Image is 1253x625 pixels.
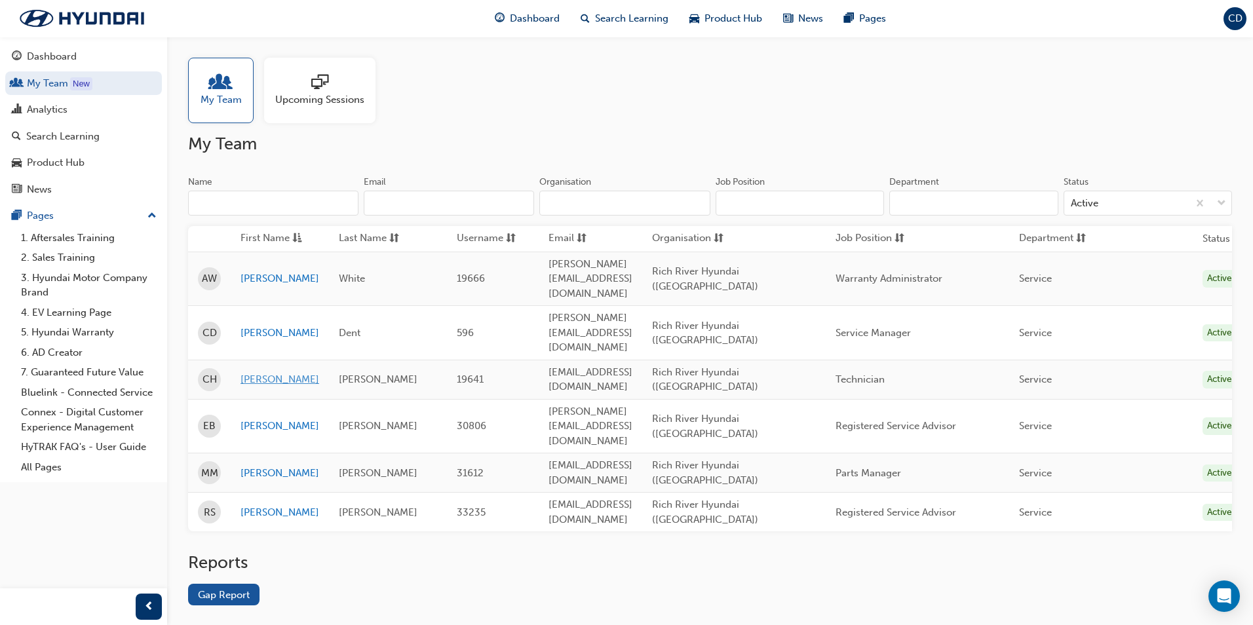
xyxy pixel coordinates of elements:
[188,134,1232,155] h2: My Team
[12,51,22,63] span: guage-icon
[652,265,758,292] span: Rich River Hyundai ([GEOGRAPHIC_DATA])
[275,92,364,107] span: Upcoming Sessions
[16,228,162,248] a: 1. Aftersales Training
[16,437,162,457] a: HyTRAK FAQ's - User Guide
[1203,417,1237,435] div: Active
[264,58,386,123] a: Upcoming Sessions
[16,383,162,403] a: Bluelink - Connected Service
[1019,273,1052,284] span: Service
[844,10,854,27] span: pages-icon
[202,326,217,341] span: CD
[12,157,22,169] span: car-icon
[1217,195,1226,212] span: down-icon
[5,98,162,122] a: Analytics
[652,459,758,486] span: Rich River Hyundai ([GEOGRAPHIC_DATA])
[689,10,699,27] span: car-icon
[26,129,100,144] div: Search Learning
[339,231,411,247] button: Last Namesorting-icon
[241,231,313,247] button: First Nameasc-icon
[339,467,417,479] span: [PERSON_NAME]
[5,45,162,69] a: Dashboard
[16,322,162,343] a: 5. Hyundai Warranty
[212,74,229,92] span: people-icon
[339,327,360,339] span: Dent
[1019,231,1091,247] button: Departmentsorting-icon
[311,74,328,92] span: sessionType_ONLINE_URL-icon
[5,204,162,228] button: Pages
[836,231,908,247] button: Job Positionsorting-icon
[457,373,484,385] span: 19641
[16,303,162,323] a: 4. EV Learning Page
[570,5,679,32] a: search-iconSearch Learning
[188,552,1232,573] h2: Reports
[457,467,484,479] span: 31612
[549,258,632,299] span: [PERSON_NAME][EMAIL_ADDRESS][DOMAIN_NAME]
[202,271,217,286] span: AW
[292,231,302,247] span: asc-icon
[144,599,154,615] span: prev-icon
[241,372,319,387] a: [PERSON_NAME]
[1019,467,1052,479] span: Service
[577,231,587,247] span: sorting-icon
[652,320,758,347] span: Rich River Hyundai ([GEOGRAPHIC_DATA])
[201,92,242,107] span: My Team
[652,231,711,247] span: Organisation
[704,11,762,26] span: Product Hub
[12,184,22,196] span: news-icon
[241,271,319,286] a: [PERSON_NAME]
[188,191,358,216] input: Name
[549,231,621,247] button: Emailsorting-icon
[457,231,503,247] span: Username
[1203,324,1237,342] div: Active
[859,11,886,26] span: Pages
[203,419,216,434] span: EB
[714,231,723,247] span: sorting-icon
[495,10,505,27] span: guage-icon
[457,420,486,432] span: 30806
[457,231,529,247] button: Usernamesorting-icon
[188,584,260,605] a: Gap Report
[836,420,956,432] span: Registered Service Advisor
[241,466,319,481] a: [PERSON_NAME]
[652,413,758,440] span: Rich River Hyundai ([GEOGRAPHIC_DATA])
[889,191,1058,216] input: Department
[549,499,632,525] span: [EMAIL_ADDRESS][DOMAIN_NAME]
[27,155,85,170] div: Product Hub
[716,191,885,216] input: Job Position
[652,366,758,393] span: Rich River Hyundai ([GEOGRAPHIC_DATA])
[1019,373,1052,385] span: Service
[12,78,22,90] span: people-icon
[364,176,386,189] div: Email
[1019,420,1052,432] span: Service
[70,77,92,90] div: Tooltip anchor
[12,104,22,116] span: chart-icon
[188,176,212,189] div: Name
[836,467,901,479] span: Parts Manager
[241,326,319,341] a: [PERSON_NAME]
[510,11,560,26] span: Dashboard
[679,5,773,32] a: car-iconProduct Hub
[1019,327,1052,339] span: Service
[16,248,162,268] a: 2. Sales Training
[895,231,904,247] span: sorting-icon
[364,191,534,216] input: Email
[339,273,365,284] span: White
[204,505,216,520] span: RS
[836,231,892,247] span: Job Position
[339,231,387,247] span: Last Name
[5,178,162,202] a: News
[241,505,319,520] a: [PERSON_NAME]
[16,457,162,478] a: All Pages
[836,273,942,284] span: Warranty Administrator
[339,506,417,518] span: [PERSON_NAME]
[16,268,162,303] a: 3. Hyundai Motor Company Brand
[652,499,758,525] span: Rich River Hyundai ([GEOGRAPHIC_DATA])
[188,58,264,123] a: My Team
[836,506,956,518] span: Registered Service Advisor
[1208,580,1240,612] div: Open Intercom Messenger
[836,327,911,339] span: Service Manager
[1203,504,1237,521] div: Active
[1019,506,1052,518] span: Service
[1203,270,1237,288] div: Active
